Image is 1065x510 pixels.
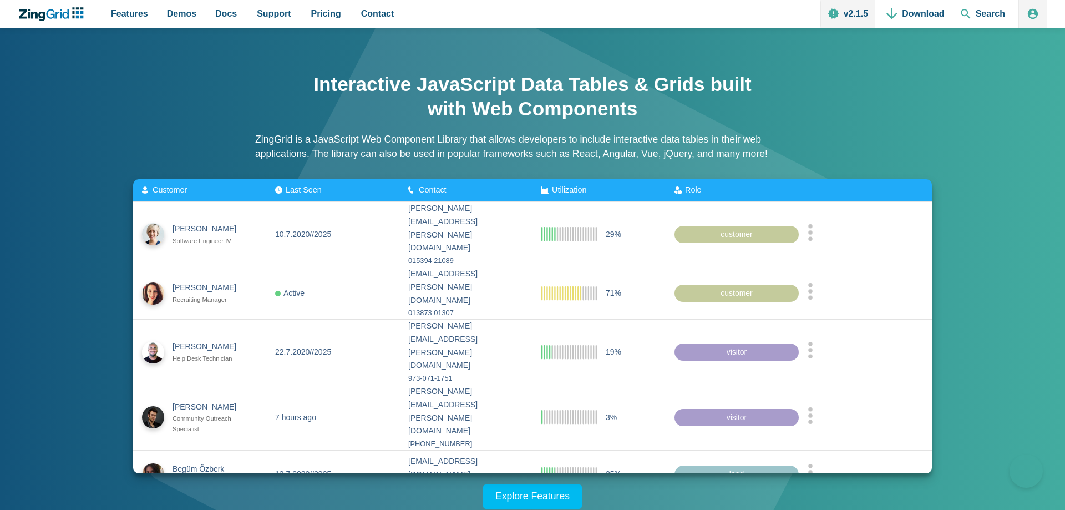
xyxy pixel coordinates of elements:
div: [PERSON_NAME][EMAIL_ADDRESS][PERSON_NAME][DOMAIN_NAME] [408,320,524,372]
div: 13.7.2020//2025 [275,468,331,481]
div: visitor [674,408,799,426]
span: Role [685,185,702,194]
div: 013873 01307 [408,307,524,319]
span: Customer [153,185,187,194]
a: Explore Features [483,484,582,509]
div: [PERSON_NAME] [173,281,246,295]
div: 973-071-1751 [408,372,524,385]
span: 19% [606,345,621,358]
div: visitor [674,343,799,361]
iframe: Toggle Customer Support [1010,455,1043,488]
span: Last Seen [286,185,322,194]
div: 7 hours ago [275,411,316,424]
span: 25% [606,468,621,481]
span: 29% [606,228,621,241]
span: Demos [167,6,196,21]
span: Docs [215,6,237,21]
div: lead [674,466,799,483]
span: Utilization [552,185,586,194]
div: Help Desk Technician [173,354,246,364]
div: Active [275,286,305,300]
span: 3% [606,411,617,424]
div: [PERSON_NAME] [173,400,246,413]
div: [EMAIL_ADDRESS][DOMAIN_NAME] [408,455,524,482]
span: Support [257,6,291,21]
div: [PERSON_NAME][EMAIL_ADDRESS][PERSON_NAME][DOMAIN_NAME] [408,202,524,255]
span: 71% [606,286,621,300]
div: [PERSON_NAME][EMAIL_ADDRESS][PERSON_NAME][DOMAIN_NAME] [408,385,524,438]
div: [PERSON_NAME] [173,340,246,354]
div: [EMAIL_ADDRESS][PERSON_NAME][DOMAIN_NAME] [408,267,524,307]
p: ZingGrid is a JavaScript Web Component Library that allows developers to include interactive data... [255,132,810,161]
div: 22.7.2020//2025 [275,345,331,358]
span: Features [111,6,148,21]
h1: Interactive JavaScript Data Tables & Grids built with Web Components [311,72,754,121]
span: Contact [361,6,394,21]
div: 015394 21089 [408,255,524,267]
span: Contact [419,185,447,194]
div: customer [674,284,799,302]
div: Community Outreach Specialist [173,413,246,435]
div: [PERSON_NAME] [173,223,246,236]
div: Begüm Özberk [173,462,246,476]
div: [PHONE_NUMBER] [408,438,524,450]
div: 10.7.2020//2025 [275,228,331,241]
div: customer [674,225,799,243]
div: Recruiting Manager [173,295,246,305]
div: Software Engineer IV [173,236,246,246]
a: ZingChart Logo. Click to return to the homepage [18,7,89,21]
span: Pricing [311,6,341,21]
